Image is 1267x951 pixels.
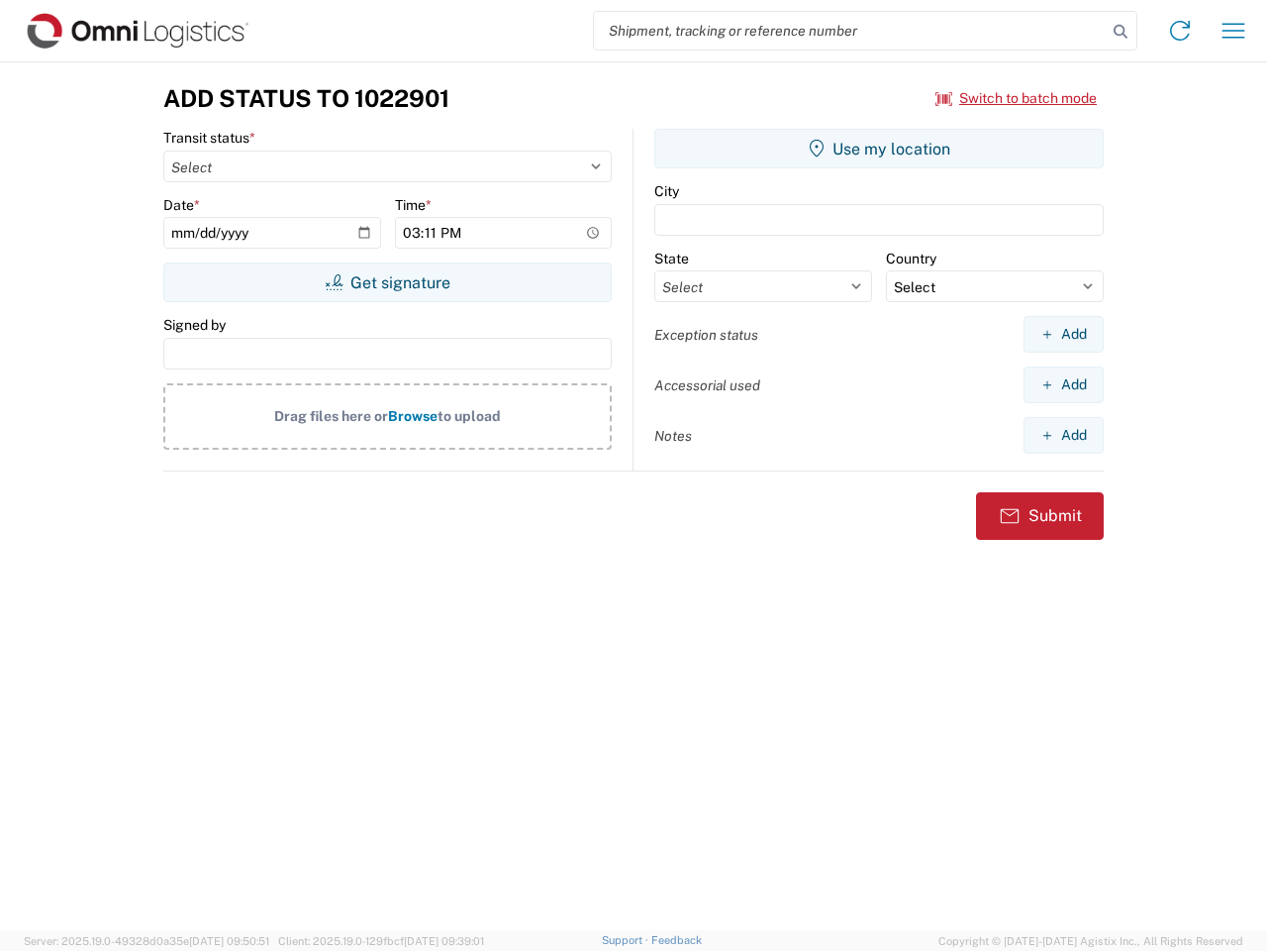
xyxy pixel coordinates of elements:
[654,376,760,394] label: Accessorial used
[886,250,936,267] label: Country
[938,932,1243,950] span: Copyright © [DATE]-[DATE] Agistix Inc., All Rights Reserved
[395,196,432,214] label: Time
[1023,316,1104,353] button: Add
[654,182,679,200] label: City
[935,82,1097,115] button: Switch to batch mode
[189,935,269,947] span: [DATE] 09:50:51
[388,408,438,424] span: Browse
[1023,417,1104,454] button: Add
[163,84,449,113] h3: Add Status to 1022901
[651,934,702,946] a: Feedback
[24,935,269,947] span: Server: 2025.19.0-49328d0a35e
[163,129,255,147] label: Transit status
[654,326,758,344] label: Exception status
[1023,367,1104,403] button: Add
[976,492,1104,540] button: Submit
[278,935,484,947] span: Client: 2025.19.0-129fbcf
[594,12,1107,50] input: Shipment, tracking or reference number
[438,408,501,424] span: to upload
[163,316,226,334] label: Signed by
[654,427,692,445] label: Notes
[602,934,651,946] a: Support
[654,129,1104,168] button: Use my location
[163,196,200,214] label: Date
[163,263,612,302] button: Get signature
[274,408,388,424] span: Drag files here or
[404,935,484,947] span: [DATE] 09:39:01
[654,250,689,267] label: State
